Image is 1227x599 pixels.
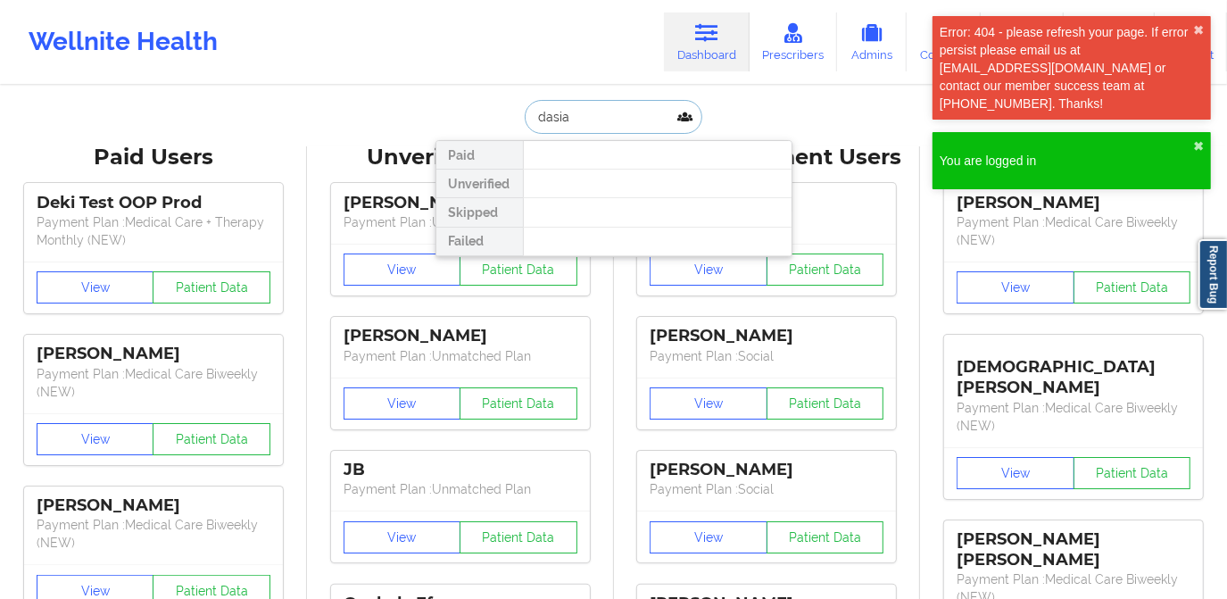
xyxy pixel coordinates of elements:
[957,344,1190,398] div: [DEMOGRAPHIC_DATA][PERSON_NAME]
[940,23,1193,112] div: Error: 404 - please refresh your page. If error persist please email us at [EMAIL_ADDRESS][DOMAIN...
[767,254,884,286] button: Patient Data
[664,12,750,71] a: Dashboard
[1074,457,1191,489] button: Patient Data
[1198,239,1227,310] a: Report Bug
[650,254,767,286] button: View
[650,480,883,498] p: Payment Plan : Social
[37,495,270,516] div: [PERSON_NAME]
[767,521,884,553] button: Patient Data
[650,347,883,365] p: Payment Plan : Social
[957,457,1074,489] button: View
[344,521,461,553] button: View
[460,387,577,420] button: Patient Data
[940,152,1193,170] div: You are logged in
[344,254,461,286] button: View
[344,460,577,480] div: JB
[319,144,601,171] div: Unverified Users
[436,170,523,198] div: Unverified
[750,12,838,71] a: Prescribers
[344,480,577,498] p: Payment Plan : Unmatched Plan
[957,213,1190,249] p: Payment Plan : Medical Care Biweekly (NEW)
[344,387,461,420] button: View
[1193,139,1204,154] button: close
[650,460,883,480] div: [PERSON_NAME]
[767,387,884,420] button: Patient Data
[37,365,270,401] p: Payment Plan : Medical Care Biweekly (NEW)
[650,521,767,553] button: View
[344,326,577,346] div: [PERSON_NAME]
[436,141,523,170] div: Paid
[12,144,294,171] div: Paid Users
[837,12,907,71] a: Admins
[957,529,1190,570] div: [PERSON_NAME] [PERSON_NAME]
[37,213,270,249] p: Payment Plan : Medical Care + Therapy Monthly (NEW)
[650,387,767,420] button: View
[37,271,154,304] button: View
[37,193,270,213] div: Deki Test OOP Prod
[957,271,1074,304] button: View
[957,399,1190,435] p: Payment Plan : Medical Care Biweekly (NEW)
[153,423,270,455] button: Patient Data
[1193,23,1204,37] button: close
[436,228,523,256] div: Failed
[344,213,577,231] p: Payment Plan : Unmatched Plan
[907,12,981,71] a: Coaches
[650,326,883,346] div: [PERSON_NAME]
[460,254,577,286] button: Patient Data
[153,271,270,304] button: Patient Data
[37,516,270,552] p: Payment Plan : Medical Care Biweekly (NEW)
[344,193,577,213] div: [PERSON_NAME]
[1074,271,1191,304] button: Patient Data
[460,521,577,553] button: Patient Data
[344,347,577,365] p: Payment Plan : Unmatched Plan
[37,423,154,455] button: View
[37,344,270,364] div: [PERSON_NAME]
[436,198,523,227] div: Skipped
